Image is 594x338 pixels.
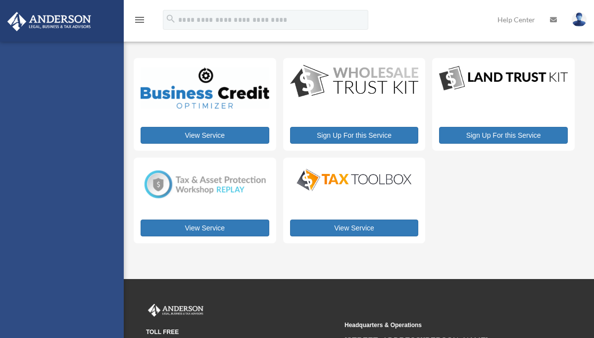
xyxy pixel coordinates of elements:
i: search [165,13,176,24]
img: Anderson Advisors Platinum Portal [4,12,94,31]
a: View Service [290,220,419,236]
a: Sign Up For this Service [439,127,568,144]
a: menu [134,17,146,26]
img: WS-Trust-Kit-lgo-1.jpg [290,65,419,99]
small: TOLL FREE [146,327,338,338]
small: Headquarters & Operations [345,320,536,331]
a: View Service [141,127,269,144]
img: Anderson Advisors Platinum Portal [146,304,205,317]
img: LandTrust_lgo-1.jpg [439,65,568,93]
a: View Service [141,220,269,236]
img: User Pic [572,12,587,27]
i: menu [134,14,146,26]
a: Sign Up For this Service [290,127,419,144]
